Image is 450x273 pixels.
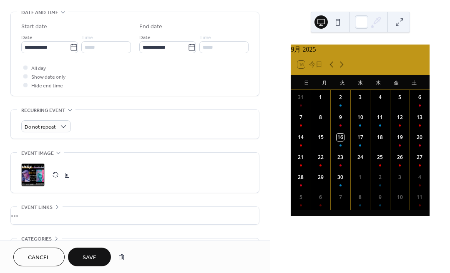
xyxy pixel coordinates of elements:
[11,238,259,256] div: •••
[21,163,45,186] div: ;
[416,154,423,161] div: 27
[376,114,384,121] div: 11
[396,114,404,121] div: 12
[405,75,423,90] div: 土
[416,194,423,201] div: 11
[31,82,63,90] span: Hide end time
[337,174,344,181] div: 30
[31,73,65,82] span: Show date only
[337,94,344,101] div: 2
[21,8,58,17] span: Date and time
[396,134,404,141] div: 19
[396,94,404,101] div: 5
[396,174,404,181] div: 3
[297,194,304,201] div: 5
[396,194,404,201] div: 10
[317,154,324,161] div: 22
[297,174,304,181] div: 28
[396,154,404,161] div: 26
[81,33,93,42] span: Time
[317,134,324,141] div: 15
[31,64,46,73] span: All day
[297,75,315,90] div: 日
[369,75,387,90] div: 木
[139,22,163,31] div: End date
[317,174,324,181] div: 29
[357,114,364,121] div: 10
[416,134,423,141] div: 20
[357,94,364,101] div: 3
[297,94,304,101] div: 31
[297,114,304,121] div: 7
[387,75,405,90] div: 金
[25,122,56,132] span: Do not repeat
[351,75,369,90] div: 水
[199,33,211,42] span: Time
[297,134,304,141] div: 14
[337,194,344,201] div: 7
[291,45,430,55] div: 9月 2025
[317,94,324,101] div: 1
[376,134,384,141] div: 18
[416,174,423,181] div: 4
[21,106,65,115] span: Recurring event
[376,194,384,201] div: 9
[21,149,54,158] span: Event image
[376,174,384,181] div: 2
[337,154,344,161] div: 23
[68,248,111,266] button: Save
[21,235,52,243] span: Categories
[337,134,344,141] div: 16
[317,114,324,121] div: 8
[357,194,364,201] div: 8
[83,253,96,262] span: Save
[21,203,53,212] span: Event links
[376,154,384,161] div: 25
[11,207,259,224] div: •••
[28,253,50,262] span: Cancel
[317,194,324,201] div: 6
[357,134,364,141] div: 17
[13,248,65,266] button: Cancel
[21,33,33,42] span: Date
[297,154,304,161] div: 21
[357,154,364,161] div: 24
[416,114,423,121] div: 13
[139,33,151,42] span: Date
[315,75,333,90] div: 月
[337,114,344,121] div: 9
[416,94,423,101] div: 6
[376,94,384,101] div: 4
[357,174,364,181] div: 1
[21,22,47,31] div: Start date
[333,75,351,90] div: 火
